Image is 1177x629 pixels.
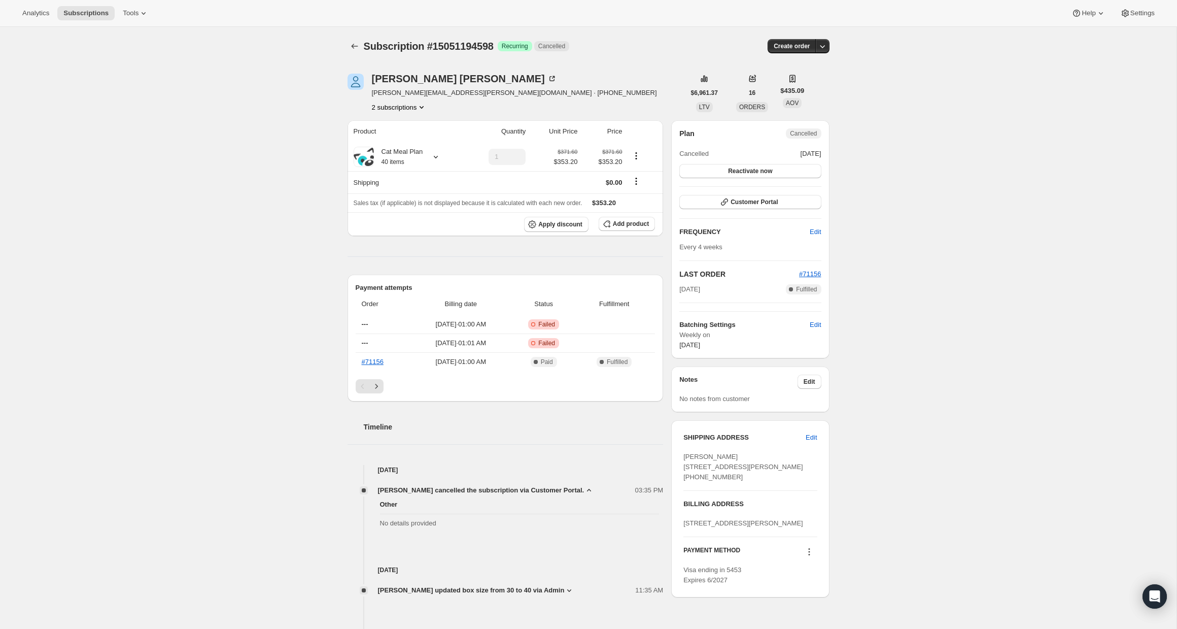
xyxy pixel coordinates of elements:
[1082,9,1095,17] span: Help
[683,546,740,560] h3: PAYMENT METHOD
[378,485,584,495] span: [PERSON_NAME] cancelled the subscription via Customer Portal.
[538,320,555,328] span: Failed
[786,100,799,107] span: AOV
[602,149,622,155] small: $371.60
[362,358,384,366] a: #71156
[57,6,115,20] button: Subscriptions
[1114,6,1161,20] button: Settings
[743,86,761,100] button: 16
[413,357,508,367] span: [DATE] · 01:00 AM
[348,39,362,53] button: Subscriptions
[679,128,695,139] h2: Plan
[628,176,644,187] button: Shipping actions
[635,485,664,495] span: 03:35 PM
[541,358,553,366] span: Paid
[524,217,588,232] button: Apply discount
[685,86,724,100] button: $6,961.37
[538,339,555,347] span: Failed
[683,519,803,527] span: [STREET_ADDRESS][PERSON_NAME]
[804,378,815,386] span: Edit
[354,148,374,166] img: product img
[117,6,155,20] button: Tools
[348,171,465,193] th: Shipping
[1065,6,1112,20] button: Help
[380,500,660,510] span: Other
[380,518,660,528] span: No details provided
[679,341,700,349] span: [DATE]
[679,243,722,251] span: Every 4 weeks
[801,149,821,159] span: [DATE]
[348,120,465,143] th: Product
[592,199,616,207] span: $353.20
[413,319,508,329] span: [DATE] · 01:00 AM
[413,338,508,348] span: [DATE] · 01:01 AM
[810,320,821,330] span: Edit
[679,227,810,237] h2: FREQUENCY
[804,224,827,240] button: Edit
[679,195,821,209] button: Customer Portal
[683,566,741,584] span: Visa ending in 5453 Expires 6/2027
[364,422,664,432] h2: Timeline
[606,179,622,186] span: $0.00
[679,284,700,294] span: [DATE]
[558,149,577,155] small: $371.60
[378,485,595,495] button: [PERSON_NAME] cancelled the subscription via Customer Portal.
[768,39,816,53] button: Create order
[679,320,810,330] h6: Batching Settings
[123,9,139,17] span: Tools
[628,150,644,161] button: Product actions
[356,283,655,293] h2: Payment attempts
[356,379,655,393] nav: Pagination
[780,86,804,96] span: $435.09
[374,147,423,167] div: Cat Meal Plan
[739,104,765,111] span: ORDERS
[679,375,798,389] h3: Notes
[679,164,821,178] button: Reactivate now
[382,158,404,165] small: 40 items
[683,433,806,443] h3: SHIPPING ADDRESS
[580,120,625,143] th: Price
[749,89,755,97] span: 16
[348,465,664,475] h4: [DATE]
[348,565,664,575] h4: [DATE]
[790,129,817,138] span: Cancelled
[679,149,709,159] span: Cancelled
[348,74,364,90] span: Sherry Urquhart
[810,227,821,237] span: Edit
[800,429,823,446] button: Edit
[798,375,821,389] button: Edit
[683,499,817,509] h3: BILLING ADDRESS
[413,299,508,309] span: Billing date
[799,270,821,278] a: #71156
[806,433,817,443] span: Edit
[1130,9,1155,17] span: Settings
[364,41,494,52] span: Subscription #15051194598
[728,167,772,175] span: Reactivate now
[699,104,710,111] span: LTV
[799,269,821,279] button: #71156
[599,217,655,231] button: Add product
[362,320,368,328] span: ---
[774,42,810,50] span: Create order
[691,89,718,97] span: $6,961.37
[464,120,529,143] th: Quantity
[804,317,827,333] button: Edit
[16,6,55,20] button: Analytics
[369,379,384,393] button: Next
[579,299,649,309] span: Fulfillment
[553,157,577,167] span: $353.20
[635,585,663,595] span: 11:35 AM
[372,74,557,84] div: [PERSON_NAME] [PERSON_NAME]
[354,200,582,207] span: Sales tax (if applicable) is not displayed because it is calculated with each new order.
[679,330,821,340] span: Weekly on
[514,299,573,309] span: Status
[63,9,109,17] span: Subscriptions
[529,120,580,143] th: Unit Price
[378,585,565,595] span: [PERSON_NAME] updated box size from 30 to 40 via Admin
[583,157,622,167] span: $353.20
[538,220,582,228] span: Apply discount
[613,220,649,228] span: Add product
[731,198,778,206] span: Customer Portal
[356,293,411,315] th: Order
